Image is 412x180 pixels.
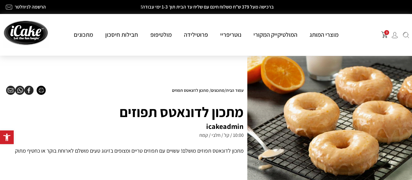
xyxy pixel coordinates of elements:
h2: icakeadmin [6,123,244,130]
a: מתכונים [211,88,224,93]
img: shopping-cart.png [381,31,388,38]
h1: מתכון לדונאטס תפוזים [6,101,244,123]
a: מתכונים [68,31,99,39]
div: שיתוף ב email [6,86,15,95]
a: המולטיקייק המקורי [247,31,303,39]
div: שיתוף ב facebook [24,86,34,95]
nav: Breadcrumb [172,88,244,93]
a: עמוד הבית [226,88,244,93]
h6: 10:00 / [230,133,244,138]
a: חבילות חיסכון [99,31,144,39]
div: מתכון לדונאטס תפוזים מושלם! עשויים עם תפוזים טריים ומצופים בזיגוג טעים מושלם לארוחת בוקר או כחטיף... [6,147,244,155]
button: פתח עגלת קניות צדדית [381,31,388,38]
h2: ברכישה מעל 379 ש"ח משלוח חינם עם שליח עד הבית תוך 1-3 ימי עבודה! [91,5,324,9]
h6: חלבי / [209,133,220,138]
a: פרוטילידה [178,31,214,39]
div: שיתוף ב whatsapp [15,86,24,95]
a: הרשמה לניוזלטר [15,4,46,10]
span: 0 [384,30,389,35]
a: נוטריפריי [214,31,247,39]
h6: קל / [221,133,229,138]
a: מוצרי המותג [303,31,345,39]
h6: קמח [199,133,208,138]
a: מולטיפופ [144,31,178,39]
